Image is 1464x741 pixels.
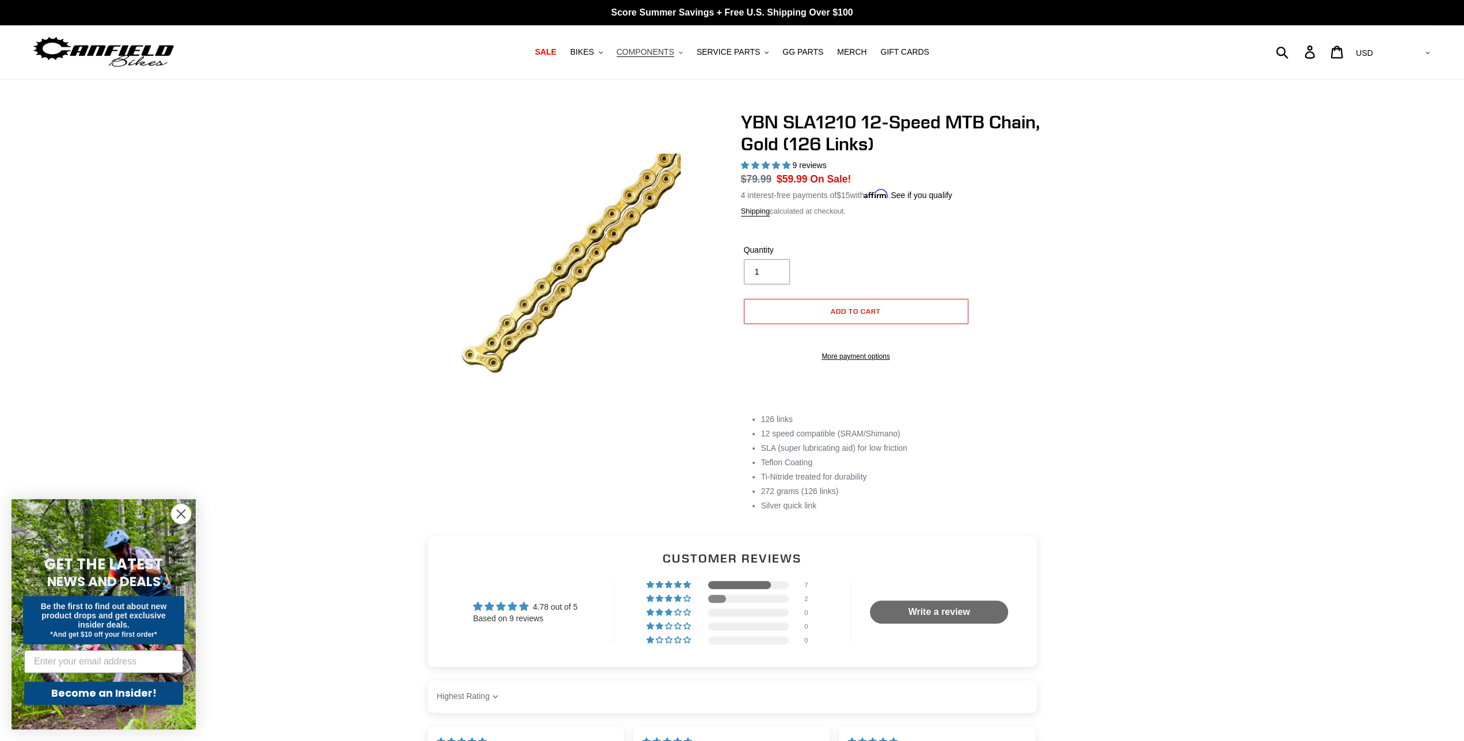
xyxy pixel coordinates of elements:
span: Add to cart [831,307,881,316]
a: MERCH [831,44,872,60]
a: GIFT CARDS [874,44,935,60]
span: SERVICE PARTS [697,47,760,57]
span: $15 [836,191,850,200]
span: SALE [535,47,556,57]
li: 272 grams (126 links) [761,485,1046,497]
a: Shipping [741,207,770,216]
li: Silver quick link [761,500,1046,512]
p: 4 interest-free payments of with . [741,187,952,202]
button: SERVICE PARTS [691,44,774,60]
h1: YBN SLA1210 12-Speed MTB Chain, Gold (126 Links) [741,111,1046,155]
li: Ti-Nitride treated for durability [761,471,1046,483]
li: 12 speed compatible (SRAM/Shimano) [761,428,1046,440]
a: GG PARTS [777,44,829,60]
span: COMPONENTS [617,47,674,57]
div: Based on 9 reviews [473,613,578,625]
span: MERCH [837,47,866,57]
button: Add to cart [744,299,968,324]
div: calculated at checkout. [741,206,1046,217]
a: Write a review [870,601,1008,624]
label: Quantity [744,244,853,256]
span: Be the first to find out about new product drops and get exclusive insider deals. [41,602,167,629]
span: GIFT CARDS [880,47,929,57]
span: 4.78 stars [741,161,793,170]
button: COMPONENTS [611,44,689,60]
span: NEWS AND DEALS [47,572,161,591]
span: On Sale! [810,172,851,187]
a: SALE [529,44,562,60]
a: More payment options [744,351,968,362]
a: See if you qualify - Learn more about Affirm Financing (opens in modal) [891,191,952,200]
div: 78% (7) reviews with 5 star rating [647,581,693,589]
span: *And get $10 off your first order* [50,630,157,639]
button: Become an Insider! [24,682,183,705]
li: SLA (super lubricating aid) for low friction [761,442,1046,454]
button: Close dialog [171,504,191,524]
div: 22% (2) reviews with 4 star rating [647,595,693,603]
div: 2 [804,595,818,603]
span: $59.99 [777,173,808,185]
span: Affirm [864,189,888,199]
span: 9 reviews [792,161,826,170]
input: Enter your email address [24,650,183,673]
s: $79.99 [741,173,772,185]
h2: Customer Reviews [437,550,1028,567]
li: 126 links [761,413,1046,425]
select: Sort dropdown [437,685,501,708]
input: Search [1282,39,1311,64]
div: Average rating is 4.78 stars [473,600,578,613]
img: Canfield Bikes [32,34,176,70]
li: Teflon Coating [761,457,1046,469]
span: GET THE LATEST [44,554,163,575]
span: 4.78 out of 5 [533,602,577,611]
div: 7 [804,581,818,589]
button: BIKES [564,44,608,60]
span: BIKES [570,47,594,57]
span: GG PARTS [782,47,823,57]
